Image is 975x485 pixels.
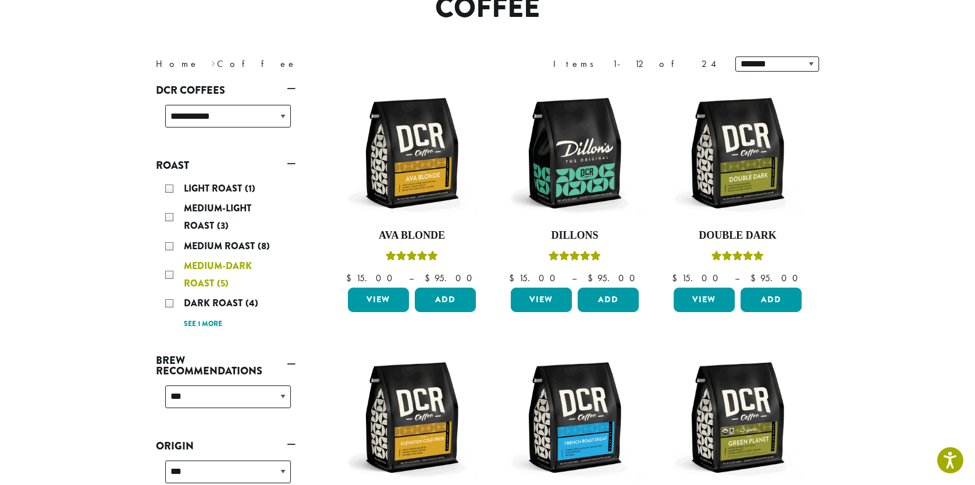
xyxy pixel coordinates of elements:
[741,288,802,312] button: Add
[156,57,470,71] nav: Breadcrumb
[345,86,479,283] a: Ava BlondeRated 5.00 out of 5
[750,272,803,284] bdi: 95.00
[156,436,296,456] a: Origin
[346,272,356,284] span: $
[572,272,577,284] span: –
[217,277,229,290] span: (5)
[258,239,270,253] span: (8)
[345,351,479,484] img: DCR-12oz-Elevation-Cold-Brew-Stock-scaled.png
[184,259,252,290] span: Medium-Dark Roast
[211,53,215,71] span: ›
[156,175,296,337] div: Roast
[386,249,438,267] div: Rated 5.00 out of 5
[156,155,296,175] a: Roast
[425,272,478,284] bdi: 95.00
[549,249,601,267] div: Rated 5.00 out of 5
[348,288,409,312] a: View
[671,86,805,220] img: DCR-12oz-Double-Dark-Stock-scaled.png
[184,296,245,310] span: Dark Roast
[672,272,724,284] bdi: 15.00
[156,100,296,141] div: DCR Coffees
[156,58,199,70] a: Home
[588,272,640,284] bdi: 95.00
[425,272,435,284] span: $
[588,272,597,284] span: $
[553,57,718,71] div: Items 1-12 of 24
[671,86,805,283] a: Double DarkRated 4.50 out of 5
[509,272,561,284] bdi: 15.00
[156,80,296,100] a: DCR Coffees
[346,272,398,284] bdi: 15.00
[750,272,760,284] span: $
[508,351,642,484] img: DCR-12oz-French-Roast-Decaf-Stock-scaled.png
[672,272,682,284] span: $
[415,288,476,312] button: Add
[511,288,572,312] a: View
[217,219,229,232] span: (3)
[508,86,642,220] img: DCR-12oz-Dillons-Stock-scaled.png
[509,272,519,284] span: $
[156,381,296,422] div: Brew Recommendations
[345,229,479,242] h4: Ava Blonde
[245,296,258,310] span: (4)
[671,229,805,242] h4: Double Dark
[674,288,735,312] a: View
[671,351,805,484] img: DCR-12oz-FTO-Green-Planet-Stock-scaled.png
[184,239,258,253] span: Medium Roast
[345,86,479,220] img: DCR-12oz-Ava-Blonde-Stock-scaled.png
[156,351,296,381] a: Brew Recommendations
[508,229,642,242] h4: Dillons
[578,288,639,312] button: Add
[711,249,764,267] div: Rated 4.50 out of 5
[508,86,642,283] a: DillonsRated 5.00 out of 5
[245,182,255,195] span: (1)
[735,272,739,284] span: –
[409,272,414,284] span: –
[184,182,245,195] span: Light Roast
[184,201,251,232] span: Medium-Light Roast
[184,318,222,330] a: See 1 more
